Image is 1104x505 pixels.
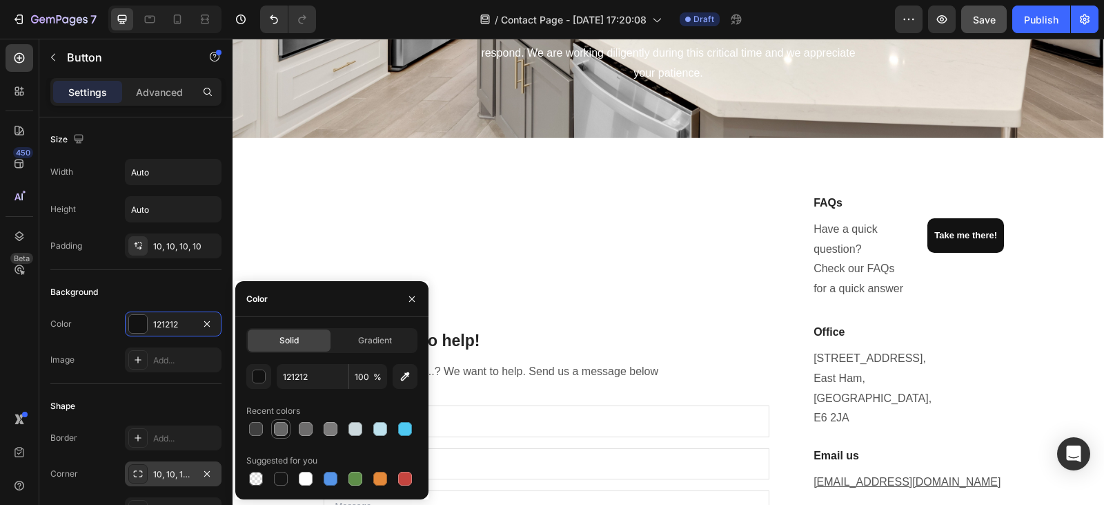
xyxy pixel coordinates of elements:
[136,85,183,99] p: Advanced
[67,49,184,66] p: Button
[581,330,779,350] p: East Ham,
[153,432,218,445] div: Add...
[6,6,103,33] button: 7
[50,131,87,149] div: Size
[973,14,996,26] span: Save
[279,334,299,347] span: Solid
[961,6,1007,33] button: Save
[260,6,316,33] div: Undo/Redo
[50,286,98,298] div: Background
[581,156,779,173] p: FAQs
[695,180,771,214] a: Take me there!
[1012,6,1070,33] button: Publish
[277,364,348,389] input: Eg: FFFFFF
[581,370,779,390] p: E6 2JA
[1057,437,1090,470] div: Open Intercom Messenger
[581,437,768,449] a: [EMAIL_ADDRESS][DOMAIN_NAME]
[92,292,536,313] p: We're happy to help!
[50,468,78,480] div: Corner
[246,405,300,417] div: Recent colors
[50,240,82,252] div: Padding
[153,354,218,367] div: Add...
[153,240,218,253] div: 10, 10, 10, 10
[246,455,317,467] div: Suggested for you
[126,197,221,222] input: Auto
[50,166,73,178] div: Width
[246,293,268,305] div: Color
[90,11,97,28] p: 7
[581,310,779,330] p: [STREET_ADDRESS],
[13,147,33,158] div: 450
[581,181,673,260] p: Have a quick question? Check our FAQs for a quick answer
[50,432,77,444] div: Border
[68,85,107,99] p: Settings
[233,39,1104,505] iframe: Design area
[91,367,538,399] input: * Your Name
[153,468,193,481] div: 10, 10, 10, 10
[581,350,779,370] p: [GEOGRAPHIC_DATA],
[581,285,779,302] p: Office
[153,318,193,331] div: 121212
[50,203,76,216] div: Height
[50,318,72,330] div: Color
[373,371,382,383] span: %
[495,12,498,27] span: /
[10,253,33,264] div: Beta
[358,334,392,347] span: Gradient
[50,354,75,366] div: Image
[581,409,779,426] p: Email us
[693,13,714,26] span: Draft
[126,160,221,184] input: Auto
[92,323,536,343] p: Questions, concerns...? We want to help. Send us a message below
[91,410,538,441] input: Email
[501,12,647,27] span: Contact Page - [DATE] 17:20:08
[50,400,75,412] div: Shape
[702,191,765,202] strong: Take me there!
[1024,12,1058,27] div: Publish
